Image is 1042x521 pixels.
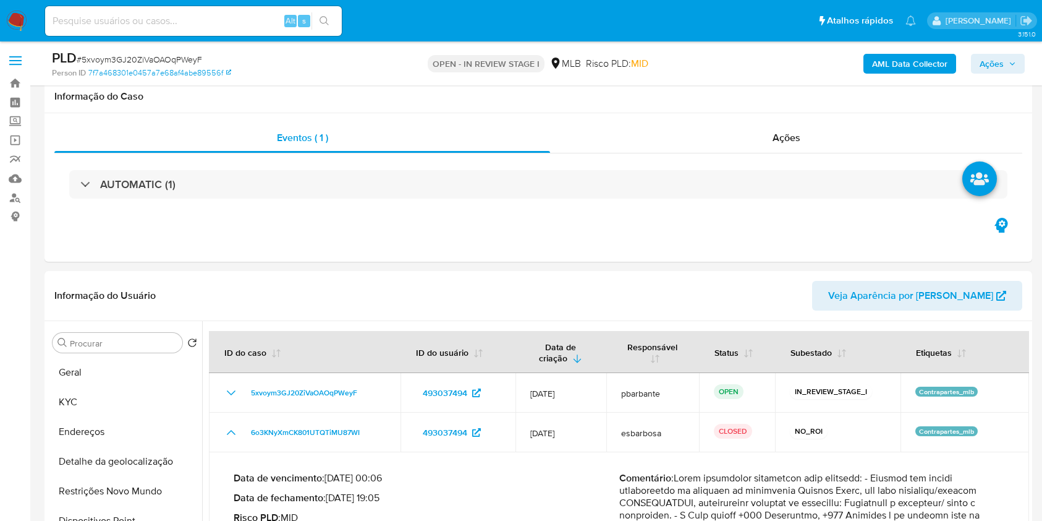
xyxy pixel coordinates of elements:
[69,170,1007,199] div: AUTOMATIC (1)
[872,54,947,74] b: AML Data Collector
[57,338,67,348] button: Procurar
[48,476,202,506] button: Restrições Novo Mundo
[631,56,648,71] span: MID
[586,57,648,71] span: Risco PLD:
[77,53,202,66] span: # 5xvoym3GJ20ZiVaOAOqPWeyF
[905,15,916,26] a: Notificações
[48,417,202,447] button: Endereços
[827,14,893,27] span: Atalhos rápidos
[54,290,156,302] h1: Informação do Usuário
[773,131,800,145] span: Ações
[88,67,231,79] a: 7f7a468301e0457a7e68af4abe89556f
[828,281,993,311] span: Veja Aparência por [PERSON_NAME]
[549,57,581,71] div: MLB
[946,15,1015,27] p: priscilla.barbante@mercadopago.com.br
[100,178,176,191] h3: AUTOMATIC (1)
[187,338,197,351] button: Retornar ao pedido padrão
[971,54,1025,74] button: Ações
[286,15,295,27] span: Alt
[52,67,86,79] b: Person ID
[48,387,202,417] button: KYC
[428,55,544,72] p: OPEN - IN REVIEW STAGE I
[980,54,1004,74] span: Ações
[48,358,202,387] button: Geral
[48,447,202,476] button: Detalhe da geolocalização
[863,54,956,74] button: AML Data Collector
[1020,14,1033,27] a: Sair
[277,131,328,145] span: Eventos ( 1 )
[45,13,342,29] input: Pesquise usuários ou casos...
[311,12,337,30] button: search-icon
[812,281,1022,311] button: Veja Aparência por [PERSON_NAME]
[302,15,306,27] span: s
[52,48,77,67] b: PLD
[54,90,1022,103] h1: Informação do Caso
[70,338,177,349] input: Procurar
